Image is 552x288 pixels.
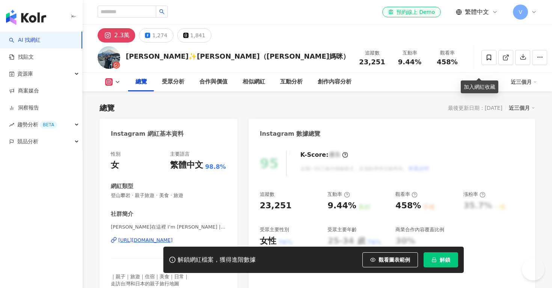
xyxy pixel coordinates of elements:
div: 1,841 [190,30,205,41]
a: searchAI 找網紅 [9,36,41,44]
span: 9.44% [398,58,421,66]
div: K-Score : [300,151,348,159]
div: 2.3萬 [114,30,130,41]
a: 預約線上 Demo [382,7,441,17]
span: 登山攀岩 · 親子旅遊 · 美食 · 旅遊 [111,192,226,199]
div: 繁體中文 [170,159,203,171]
div: 近三個月 [511,76,537,88]
span: V [519,8,522,16]
div: 互動率 [395,49,424,57]
span: 資源庫 [17,65,33,82]
span: 繁體中文 [465,8,489,16]
div: 解鎖網紅檔案，獲得進階數據 [178,256,256,264]
span: 458% [437,58,458,66]
div: 總覽 [136,77,147,86]
div: 受眾主要性別 [260,226,289,233]
span: search [159,9,164,14]
div: 預約線上 Demo [388,8,435,16]
div: 觀看率 [395,191,418,198]
a: 洞察報告 [9,104,39,112]
span: 解鎖 [440,257,450,263]
span: 趨勢分析 [17,116,57,133]
div: 漲粉率 [463,191,486,198]
div: 女 [111,159,119,171]
div: 458% [395,200,421,212]
div: 互動率 [327,191,350,198]
div: 社群簡介 [111,210,133,218]
a: 找貼文 [9,53,34,61]
span: lock [431,257,437,262]
div: 性別 [111,151,121,158]
div: BETA [40,121,57,129]
div: 1,274 [152,30,167,41]
div: 相似網紅 [243,77,265,86]
div: 最後更新日期：[DATE] [448,105,502,111]
span: 98.8% [205,163,226,171]
div: 9.44% [327,200,356,212]
button: 解鎖 [424,252,458,267]
img: KOL Avatar [98,46,120,69]
div: 女性 [260,235,276,247]
div: 互動分析 [280,77,303,86]
div: 觀看率 [433,49,462,57]
button: 1,841 [177,28,211,42]
div: 23,251 [260,200,292,212]
div: Instagram 網紅基本資料 [111,130,184,138]
span: rise [9,122,14,127]
img: logo [6,10,46,25]
div: 受眾主要年齡 [327,226,357,233]
button: 2.3萬 [98,28,135,42]
span: 競品分析 [17,133,38,150]
div: 追蹤數 [358,49,386,57]
button: 1,274 [139,28,173,42]
div: 受眾分析 [162,77,184,86]
button: 觀看圖表範例 [362,252,418,267]
span: 觀看圖表範例 [379,257,410,263]
a: 商案媒合 [9,87,39,95]
span: [PERSON_NAME]在這裡 I’m [PERSON_NAME] | ruby88235 [111,224,226,230]
div: 創作內容分析 [318,77,351,86]
span: 23,251 [359,58,385,66]
div: 追蹤數 [260,191,274,198]
div: [URL][DOMAIN_NAME] [118,237,173,244]
div: 總覽 [100,103,115,113]
div: 商業合作內容覆蓋比例 [395,226,444,233]
div: 近三個月 [509,103,535,113]
div: [PERSON_NAME]✨[PERSON_NAME]（[PERSON_NAME]媽咪） [126,52,350,61]
div: Instagram 數據總覽 [260,130,321,138]
a: [URL][DOMAIN_NAME] [111,237,226,244]
div: 主要語言 [170,151,190,158]
div: 合作與價值 [199,77,228,86]
div: 網紅類型 [111,182,133,190]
